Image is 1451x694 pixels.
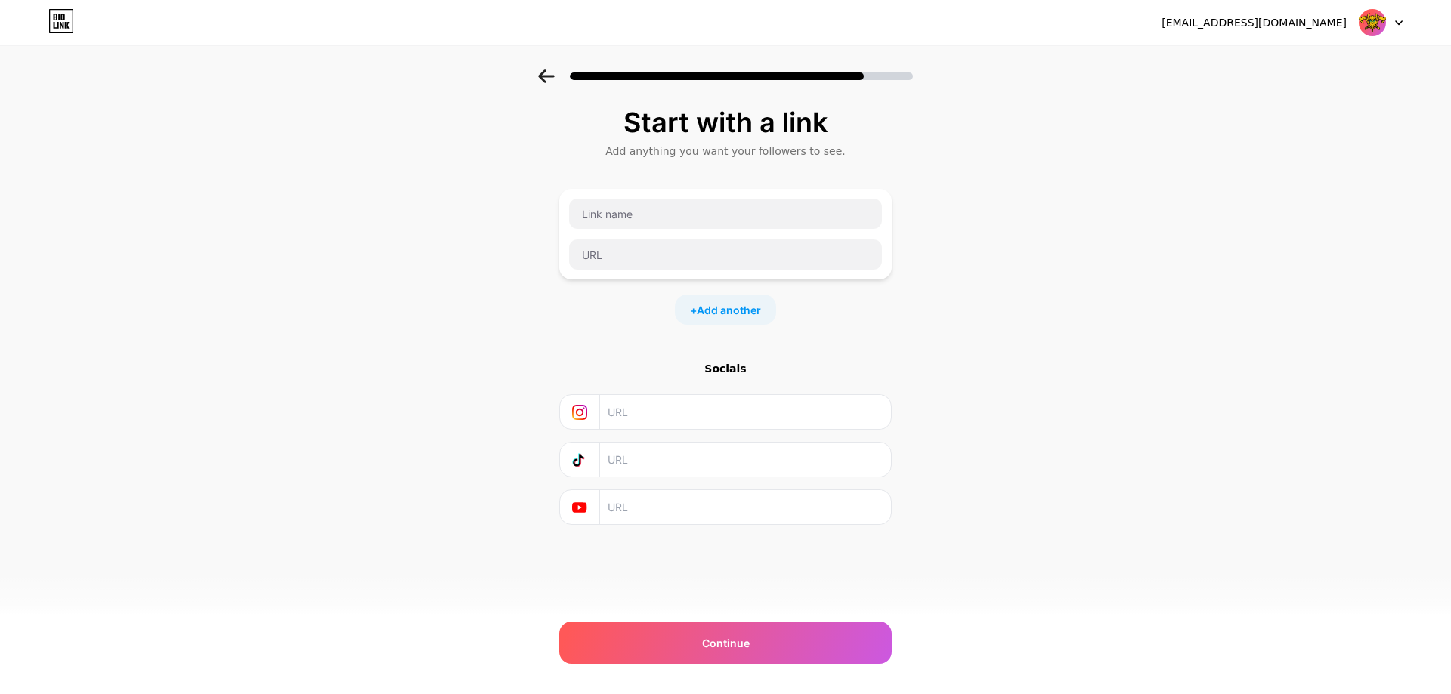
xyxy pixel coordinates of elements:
div: Add anything you want your followers to see. [567,143,884,159]
span: Add another [697,302,761,318]
span: Continue [702,635,750,651]
input: URL [608,443,882,477]
input: Link name [569,199,882,229]
div: Start with a link [567,107,884,137]
div: Socials [559,361,892,376]
input: URL [608,490,882,524]
input: URL [608,395,882,429]
div: [EMAIL_ADDRESS][DOMAIN_NAME] [1162,15,1347,31]
input: URL [569,239,882,270]
div: + [675,295,776,325]
img: viking toto [1358,8,1387,37]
